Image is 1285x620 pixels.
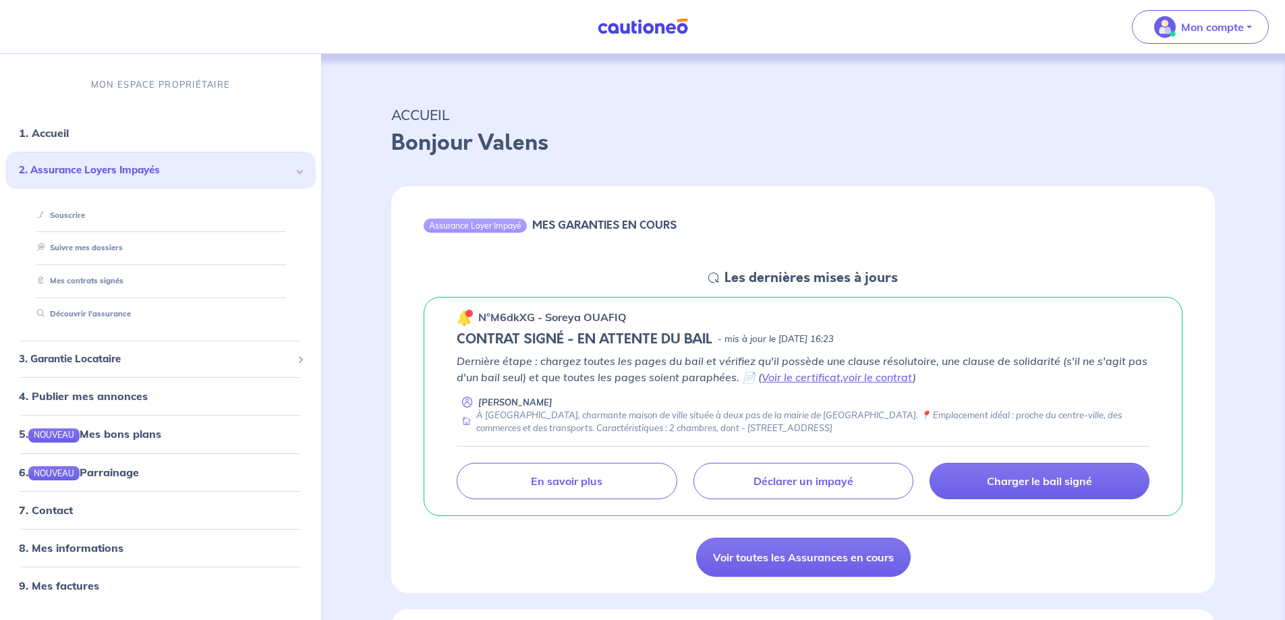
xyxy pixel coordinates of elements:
img: illu_account_valid_menu.svg [1154,16,1176,38]
div: state: CONTRACT-SIGNED, Context: NEW,CHOOSE-CERTIFICATE,ALONE,RENTER-DOCUMENTS [457,331,1149,347]
p: Bonjour Valens [391,127,1215,159]
h6: MES GARANTIES EN COURS [532,219,677,231]
p: Charger le bail signé [987,474,1092,488]
a: Souscrire [32,210,85,220]
a: Voir le certificat [762,370,840,384]
a: 7. Contact [19,503,73,517]
p: n°M6dkXG - Soreya OUAFIQ [478,309,627,325]
a: 6.NOUVEAUParrainage [19,465,139,478]
p: Dernière étape : chargez toutes les pages du bail et vérifiez qu'il possède une clause résolutoir... [457,353,1149,385]
a: Charger le bail signé [930,463,1149,499]
a: 4. Publier mes annonces [19,389,148,403]
p: [PERSON_NAME] [478,396,552,409]
p: ACCUEIL [391,103,1215,127]
img: 🔔 [457,310,473,326]
div: Découvrir l'assurance [22,303,299,325]
a: Voir toutes les Assurances en cours [696,538,911,577]
p: En savoir plus [531,474,602,488]
a: 8. Mes informations [19,541,123,555]
div: 5.NOUVEAUMes bons plans [5,420,316,447]
div: 9. Mes factures [5,572,316,599]
p: - mis à jour le [DATE] 16:23 [718,333,834,346]
div: 2. Assurance Loyers Impayés [5,152,316,189]
a: En savoir plus [457,463,677,499]
div: 4. Publier mes annonces [5,383,316,410]
h5: Les dernières mises à jours [724,270,898,286]
p: Déclarer un impayé [753,474,853,488]
a: 1. Accueil [19,126,69,140]
div: Suivre mes dossiers [22,237,299,259]
img: Cautioneo [592,18,693,35]
div: 8. Mes informations [5,534,316,561]
a: Suivre mes dossiers [32,243,123,252]
div: 7. Contact [5,497,316,524]
button: illu_account_valid_menu.svgMon compte [1132,10,1269,44]
a: 5.NOUVEAUMes bons plans [19,427,161,441]
div: Assurance Loyer Impayé [424,219,527,232]
span: 2. Assurance Loyers Impayés [19,163,292,178]
a: voir le contrat [843,370,913,384]
div: Souscrire [22,204,299,227]
a: Découvrir l'assurance [32,309,131,318]
div: Mes contrats signés [22,270,299,292]
h5: CONTRAT SIGNÉ - EN ATTENTE DU BAIL [457,331,712,347]
div: 6.NOUVEAUParrainage [5,458,316,485]
p: Mon compte [1181,19,1244,35]
p: MON ESPACE PROPRIÉTAIRE [91,78,230,91]
div: 1. Accueil [5,119,316,146]
div: À [GEOGRAPHIC_DATA], charmante maison de ville située à deux pas de la mairie de [GEOGRAPHIC_DATA... [457,409,1149,435]
div: 3. Garantie Locataire [5,346,316,372]
a: Mes contrats signés [32,276,123,285]
a: 9. Mes factures [19,579,99,592]
span: 3. Garantie Locataire [19,351,292,367]
a: Déclarer un impayé [693,463,913,499]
